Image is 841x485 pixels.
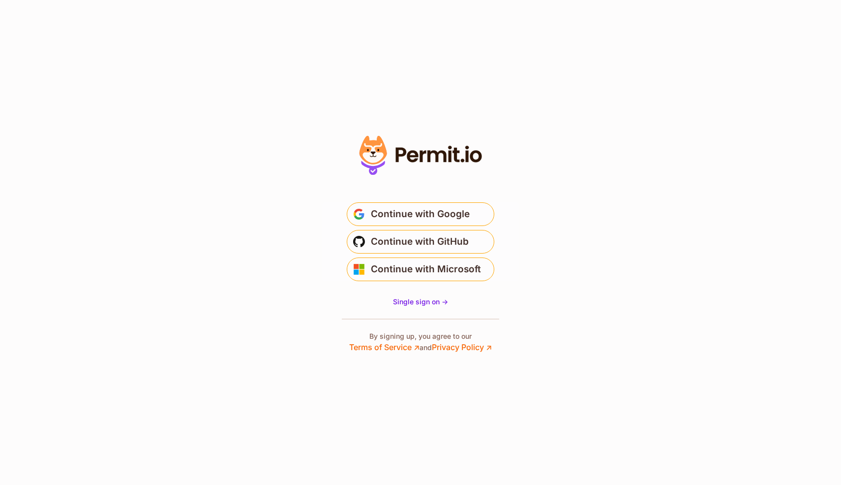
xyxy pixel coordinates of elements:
[432,342,492,352] a: Privacy Policy ↗
[371,206,470,222] span: Continue with Google
[349,331,492,353] p: By signing up, you agree to our and
[349,342,420,352] a: Terms of Service ↗
[393,297,448,306] span: Single sign on ->
[347,230,494,254] button: Continue with GitHub
[393,297,448,307] a: Single sign on ->
[371,234,469,250] span: Continue with GitHub
[347,258,494,281] button: Continue with Microsoft
[371,261,481,277] span: Continue with Microsoft
[347,202,494,226] button: Continue with Google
